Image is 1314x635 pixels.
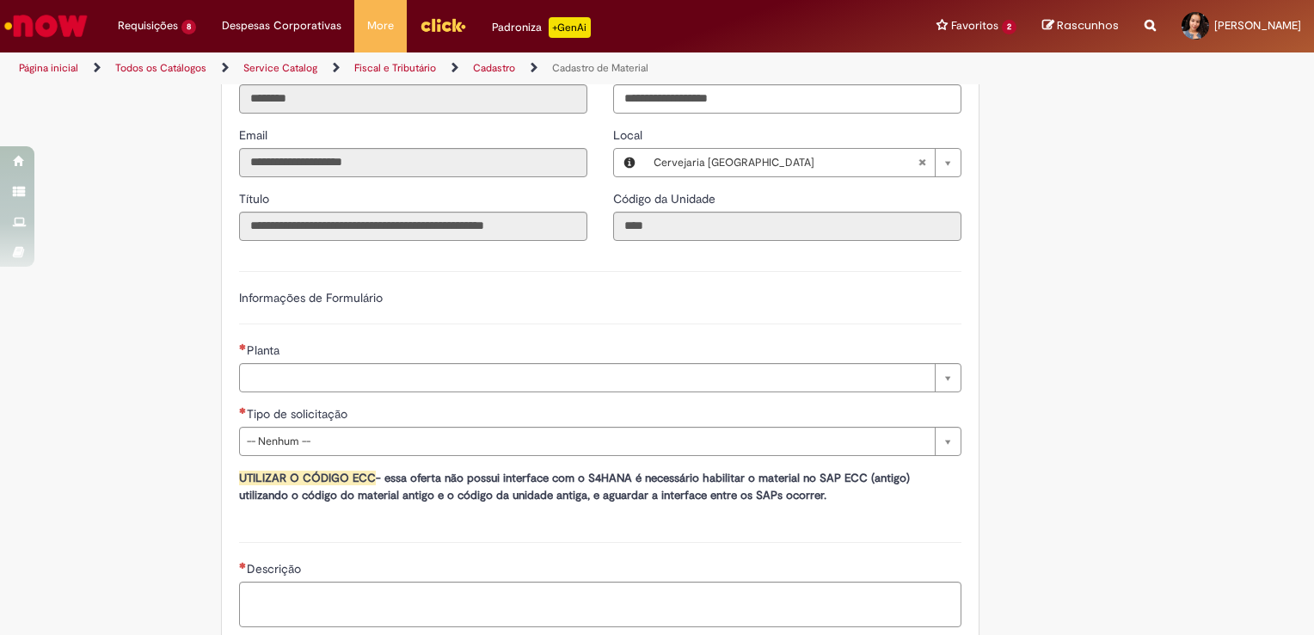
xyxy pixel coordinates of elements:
[239,343,247,350] span: Necessários
[239,148,587,177] input: Email
[1042,18,1119,34] a: Rascunhos
[376,471,381,485] strong: -
[614,149,645,176] button: Local, Visualizar este registro Cervejaria Uberlândia
[239,290,383,305] label: Informações de Formulário
[645,149,961,176] a: Cervejaria [GEOGRAPHIC_DATA]Limpar campo Local
[247,406,351,422] span: Tipo de solicitação
[239,127,271,143] span: Somente leitura - Email
[239,212,587,241] input: Título
[239,190,273,207] label: Somente leitura - Título
[239,582,961,628] textarea: Descrição
[613,190,719,207] label: Somente leitura - Código da Unidade
[367,17,394,34] span: More
[613,84,961,114] input: Telefone de Contato
[13,52,863,84] ul: Trilhas de página
[247,342,283,358] span: Necessários - Planta
[354,61,436,75] a: Fiscal e Tributário
[222,17,341,34] span: Despesas Corporativas
[613,127,646,143] span: Local
[247,428,926,455] span: -- Nenhum --
[613,212,961,241] input: Código da Unidade
[1214,18,1301,33] span: [PERSON_NAME]
[239,407,247,414] span: Necessários
[239,471,376,485] strong: UTILIZAR O CÓDIGO ECC
[951,17,998,34] span: Favoritos
[239,126,271,144] label: Somente leitura - Email
[549,17,591,38] p: +GenAi
[243,61,317,75] a: Service Catalog
[1057,17,1119,34] span: Rascunhos
[239,471,910,502] span: essa oferta não possui interface com o S4HANA é necessário habilitar o material no SAP ECC (antig...
[552,61,648,75] a: Cadastro de Material
[420,12,466,38] img: click_logo_yellow_360x200.png
[654,149,918,176] span: Cervejaria [GEOGRAPHIC_DATA]
[239,191,273,207] span: Somente leitura - Título
[247,561,304,576] span: Descrição
[239,84,587,114] input: ID
[613,191,719,207] span: Somente leitura - Código da Unidade
[1002,20,1016,34] span: 2
[473,61,515,75] a: Cadastro
[492,17,591,38] div: Padroniza
[239,363,961,392] a: Limpar campo Planta
[239,562,247,569] span: Necessários
[115,61,206,75] a: Todos os Catálogos
[909,149,935,176] abbr: Limpar campo Local
[118,17,178,34] span: Requisições
[19,61,78,75] a: Página inicial
[2,9,90,43] img: ServiceNow
[181,20,196,34] span: 8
